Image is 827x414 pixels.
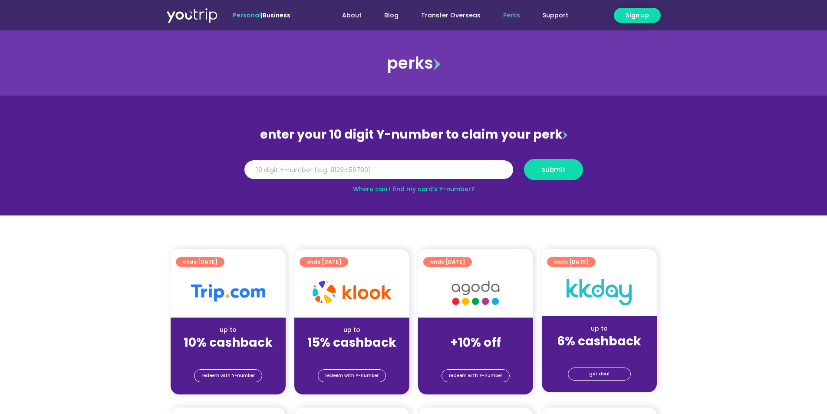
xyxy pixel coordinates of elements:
span: ends [DATE] [430,257,465,267]
span: redeem with Y-number [325,370,379,382]
span: redeem with Y-number [201,370,255,382]
a: Transfer Overseas [410,7,492,23]
a: Sign up [614,8,661,23]
span: get deal [589,368,610,380]
a: redeem with Y-number [318,369,386,382]
a: Support [531,7,580,23]
strong: 15% cashback [307,334,396,351]
a: Business [263,11,290,20]
a: redeem with Y-number [194,369,262,382]
div: up to [549,324,650,333]
strong: 6% cashback [557,333,641,350]
div: (for stays only) [425,351,526,360]
input: 10 digit Y-number (e.g. 8123456789) [244,160,513,179]
div: (for stays only) [549,349,650,358]
div: enter your 10 digit Y-number to claim your perk [240,123,587,146]
div: (for stays only) [301,351,402,360]
a: ends [DATE] [176,257,224,267]
a: redeem with Y-number [442,369,510,382]
span: Sign up [626,11,649,20]
div: (for stays only) [178,351,279,360]
a: Perks [492,7,531,23]
nav: Menu [314,7,580,23]
strong: 10% cashback [184,334,273,351]
a: ends [DATE] [423,257,472,267]
span: up to [468,325,484,334]
span: submit [541,166,566,173]
a: Where can I find my card’s Y-number? [353,185,474,193]
span: | [233,11,290,20]
span: redeem with Y-number [449,370,502,382]
a: About [331,7,373,23]
span: Personal [233,11,261,20]
form: Y Number [244,159,583,187]
span: ends [DATE] [554,257,589,267]
div: up to [301,325,402,335]
strong: +10% off [450,334,501,351]
span: ends [DATE] [183,257,217,267]
a: ends [DATE] [547,257,596,267]
span: ends [DATE] [306,257,341,267]
button: submit [524,159,583,180]
a: Blog [373,7,410,23]
a: get deal [568,368,631,381]
div: up to [178,325,279,335]
a: ends [DATE] [300,257,348,267]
